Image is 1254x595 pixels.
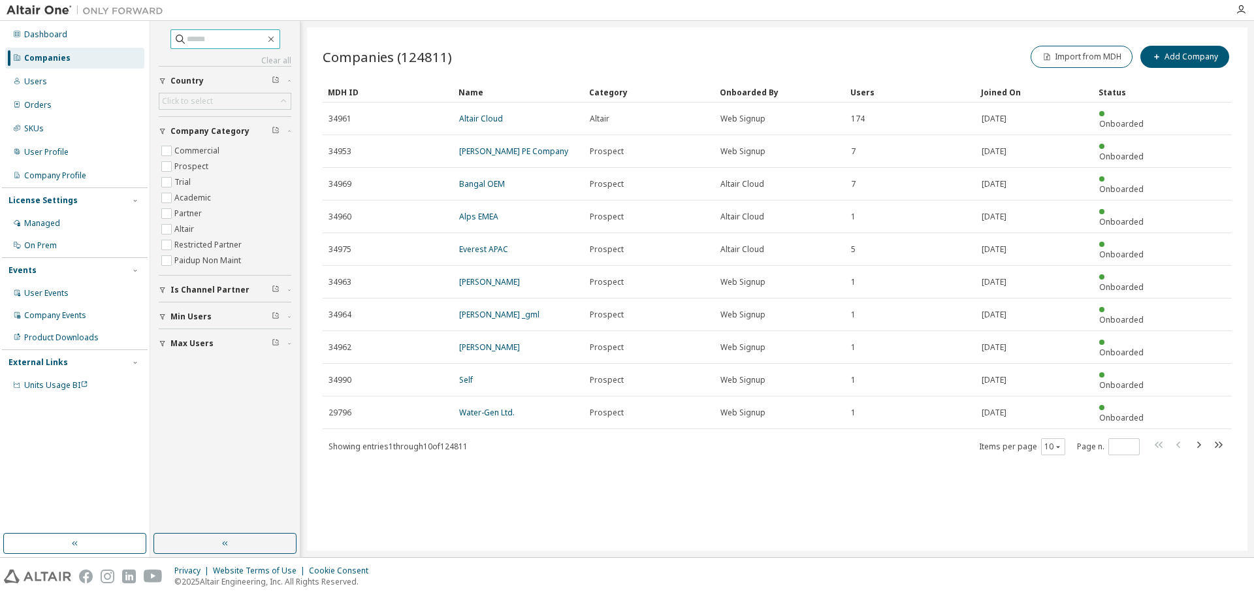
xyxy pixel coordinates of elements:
span: Clear filter [272,285,280,295]
span: 34953 [329,146,351,157]
img: youtube.svg [144,570,163,583]
span: Prospect [590,212,624,222]
div: User Profile [24,147,69,157]
span: Prospect [590,244,624,255]
span: Web Signup [720,277,765,287]
span: [DATE] [982,114,1006,124]
div: License Settings [8,195,78,206]
span: [DATE] [982,244,1006,255]
div: Users [24,76,47,87]
span: Country [170,76,204,86]
a: Clear all [159,56,291,66]
span: Altair Cloud [720,244,764,255]
span: 1 [851,277,856,287]
span: 5 [851,244,856,255]
span: Min Users [170,312,212,322]
label: Trial [174,174,193,190]
div: Name [458,82,579,103]
span: 29796 [329,408,351,418]
a: Alps EMEA [459,211,498,222]
img: linkedin.svg [122,570,136,583]
div: Company Events [24,310,86,321]
img: instagram.svg [101,570,114,583]
button: Company Category [159,117,291,146]
span: [DATE] [982,310,1006,320]
div: Company Profile [24,170,86,181]
span: Onboarded [1099,379,1144,391]
a: [PERSON_NAME] [459,342,520,353]
span: Onboarded [1099,151,1144,162]
span: 7 [851,146,856,157]
span: Companies (124811) [323,48,452,66]
div: Click to select [159,93,291,109]
div: Category [589,82,709,103]
span: Web Signup [720,310,765,320]
span: Showing entries 1 through 10 of 124811 [329,441,468,452]
span: 34975 [329,244,351,255]
img: Altair One [7,4,170,17]
div: Joined On [981,82,1088,103]
span: Page n. [1077,438,1140,455]
label: Altair [174,221,197,237]
span: 34960 [329,212,351,222]
span: Clear filter [272,76,280,86]
span: Prospect [590,408,624,418]
div: Dashboard [24,29,67,40]
span: Prospect [590,146,624,157]
span: 34962 [329,342,351,353]
p: © 2025 Altair Engineering, Inc. All Rights Reserved. [174,576,376,587]
span: [DATE] [982,212,1006,222]
span: Clear filter [272,126,280,137]
button: Max Users [159,329,291,358]
span: Altair Cloud [720,212,764,222]
div: External Links [8,357,68,368]
span: [DATE] [982,408,1006,418]
span: 1 [851,212,856,222]
span: Altair Cloud [720,179,764,189]
span: [DATE] [982,342,1006,353]
label: Paidup Non Maint [174,253,244,268]
button: Min Users [159,302,291,331]
span: 34963 [329,277,351,287]
span: Prospect [590,310,624,320]
div: User Events [24,288,69,298]
span: Max Users [170,338,214,349]
div: Click to select [162,96,213,106]
span: 1 [851,310,856,320]
div: Companies [24,53,71,63]
span: Company Category [170,126,249,137]
span: Web Signup [720,114,765,124]
div: Onboarded By [720,82,840,103]
div: MDH ID [328,82,448,103]
div: Users [850,82,971,103]
label: Commercial [174,143,222,159]
a: [PERSON_NAME] [459,276,520,287]
span: Onboarded [1099,281,1144,293]
span: 34990 [329,375,351,385]
span: Prospect [590,277,624,287]
div: Privacy [174,566,213,576]
span: 1 [851,342,856,353]
span: 34969 [329,179,351,189]
div: Managed [24,218,60,229]
span: Units Usage BI [24,379,88,391]
button: 10 [1044,442,1062,452]
button: Country [159,67,291,95]
label: Prospect [174,159,211,174]
span: Onboarded [1099,412,1144,423]
a: Water-Gen Ltd. [459,407,515,418]
span: Onboarded [1099,184,1144,195]
span: Onboarded [1099,216,1144,227]
div: SKUs [24,123,44,134]
img: facebook.svg [79,570,93,583]
span: Clear filter [272,338,280,349]
div: Product Downloads [24,332,99,343]
a: [PERSON_NAME] PE Company [459,146,568,157]
div: On Prem [24,240,57,251]
span: Prospect [590,179,624,189]
button: Add Company [1140,46,1229,68]
a: Self [459,374,473,385]
span: Onboarded [1099,118,1144,129]
span: Is Channel Partner [170,285,249,295]
span: 174 [851,114,865,124]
